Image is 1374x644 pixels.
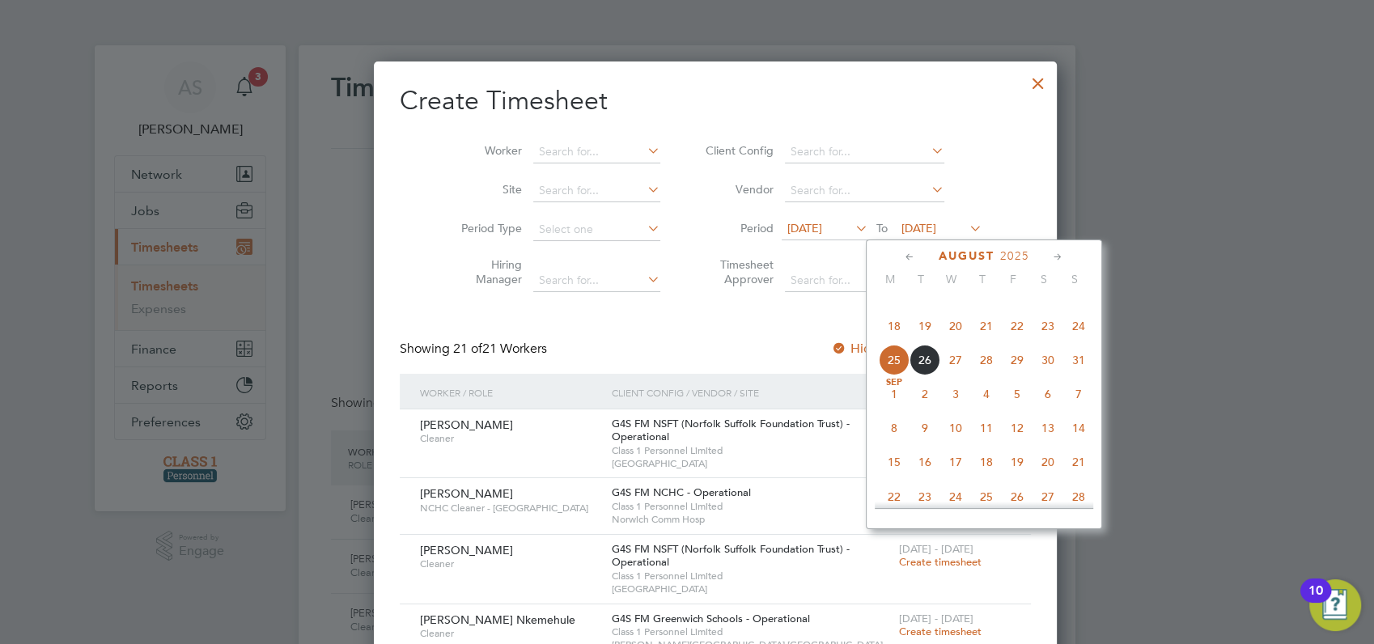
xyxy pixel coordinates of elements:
[1002,447,1033,477] span: 19
[910,379,940,409] span: 2
[899,612,973,625] span: [DATE] - [DATE]
[971,379,1002,409] span: 4
[971,413,1002,443] span: 11
[1063,447,1094,477] span: 21
[1063,311,1094,341] span: 24
[1002,481,1033,512] span: 26
[1033,413,1063,443] span: 13
[910,413,940,443] span: 9
[612,417,850,444] span: G4S FM NSFT (Norfolk Suffolk Foundation Trust) - Operational
[416,374,608,411] div: Worker / Role
[879,345,910,375] span: 25
[420,627,600,640] span: Cleaner
[453,341,482,357] span: 21 of
[905,272,936,286] span: T
[871,218,893,239] span: To
[971,481,1002,512] span: 25
[1063,345,1094,375] span: 31
[612,612,810,625] span: G4S FM Greenwich Schools - Operational
[1002,311,1033,341] span: 22
[533,141,660,163] input: Search for...
[608,374,895,411] div: Client Config / Vendor / Site
[879,447,910,477] span: 15
[901,221,936,235] span: [DATE]
[449,257,522,286] label: Hiring Manager
[533,218,660,241] input: Select one
[612,583,891,595] span: [GEOGRAPHIC_DATA]
[612,513,891,526] span: Norwich Comm Hosp
[400,341,550,358] div: Showing
[875,272,905,286] span: M
[701,257,774,286] label: Timesheet Approver
[701,143,774,158] label: Client Config
[701,221,774,235] label: Period
[420,543,513,557] span: [PERSON_NAME]
[940,311,971,341] span: 20
[1002,413,1033,443] span: 12
[879,413,910,443] span: 8
[879,379,910,409] span: 1
[1309,579,1361,631] button: Open Resource Center, 10 new notifications
[1063,481,1094,512] span: 28
[1033,379,1063,409] span: 6
[701,182,774,197] label: Vendor
[1033,345,1063,375] span: 30
[420,432,600,445] span: Cleaner
[1000,249,1029,263] span: 2025
[971,311,1002,341] span: 21
[420,417,513,432] span: [PERSON_NAME]
[787,221,822,235] span: [DATE]
[1028,272,1059,286] span: S
[940,379,971,409] span: 3
[940,447,971,477] span: 17
[612,542,850,570] span: G4S FM NSFT (Norfolk Suffolk Foundation Trust) - Operational
[400,84,1031,118] h2: Create Timesheet
[449,143,522,158] label: Worker
[785,269,944,292] input: Search for...
[785,141,944,163] input: Search for...
[612,457,891,470] span: [GEOGRAPHIC_DATA]
[1033,447,1063,477] span: 20
[420,486,513,501] span: [PERSON_NAME]
[899,542,973,556] span: [DATE] - [DATE]
[899,625,982,638] span: Create timesheet
[612,500,891,513] span: Class 1 Personnel Limited
[453,341,547,357] span: 21 Workers
[940,481,971,512] span: 24
[879,311,910,341] span: 18
[1308,591,1323,612] div: 10
[998,272,1028,286] span: F
[936,272,967,286] span: W
[533,180,660,202] input: Search for...
[533,269,660,292] input: Search for...
[967,272,998,286] span: T
[1033,481,1063,512] span: 27
[420,612,575,627] span: [PERSON_NAME] Nkemehule
[420,557,600,570] span: Cleaner
[940,345,971,375] span: 27
[1033,311,1063,341] span: 23
[420,502,600,515] span: NCHC Cleaner - [GEOGRAPHIC_DATA]
[971,345,1002,375] span: 28
[910,345,940,375] span: 26
[449,221,522,235] label: Period Type
[1063,379,1094,409] span: 7
[612,625,891,638] span: Class 1 Personnel Limited
[612,570,891,583] span: Class 1 Personnel Limited
[1059,272,1090,286] span: S
[449,182,522,197] label: Site
[1002,345,1033,375] span: 29
[910,311,940,341] span: 19
[612,444,891,457] span: Class 1 Personnel Limited
[899,555,982,569] span: Create timesheet
[910,481,940,512] span: 23
[879,379,910,387] span: Sep
[831,341,995,357] label: Hide created timesheets
[940,413,971,443] span: 10
[785,180,944,202] input: Search for...
[939,249,994,263] span: August
[910,447,940,477] span: 16
[612,485,751,499] span: G4S FM NCHC - Operational
[1063,413,1094,443] span: 14
[1002,379,1033,409] span: 5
